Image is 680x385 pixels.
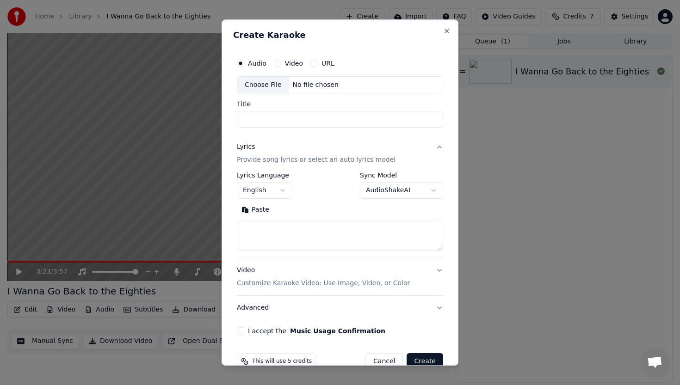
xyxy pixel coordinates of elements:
label: Video [285,60,303,67]
label: Lyrics Language [237,172,292,179]
div: Lyrics [237,143,255,152]
button: VideoCustomize Karaoke Video: Use Image, Video, or Color [237,259,443,296]
div: No file chosen [289,80,342,90]
div: Choose File [237,77,289,93]
span: This will use 5 credits [252,358,312,366]
p: Customize Karaoke Video: Use Image, Video, or Color [237,279,410,288]
button: Advanced [237,296,443,320]
label: Audio [248,60,266,67]
button: LyricsProvide song lyrics or select an auto lyrics model [237,135,443,172]
button: I accept the [290,328,385,335]
button: Create [407,354,443,370]
div: LyricsProvide song lyrics or select an auto lyrics model [237,172,443,258]
label: URL [321,60,334,67]
p: Provide song lyrics or select an auto lyrics model [237,156,396,165]
button: Paste [237,203,274,218]
div: Video [237,266,410,288]
label: Sync Model [360,172,443,179]
button: Cancel [365,354,403,370]
label: Title [237,101,443,108]
h2: Create Karaoke [233,31,447,39]
label: I accept the [248,328,385,335]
